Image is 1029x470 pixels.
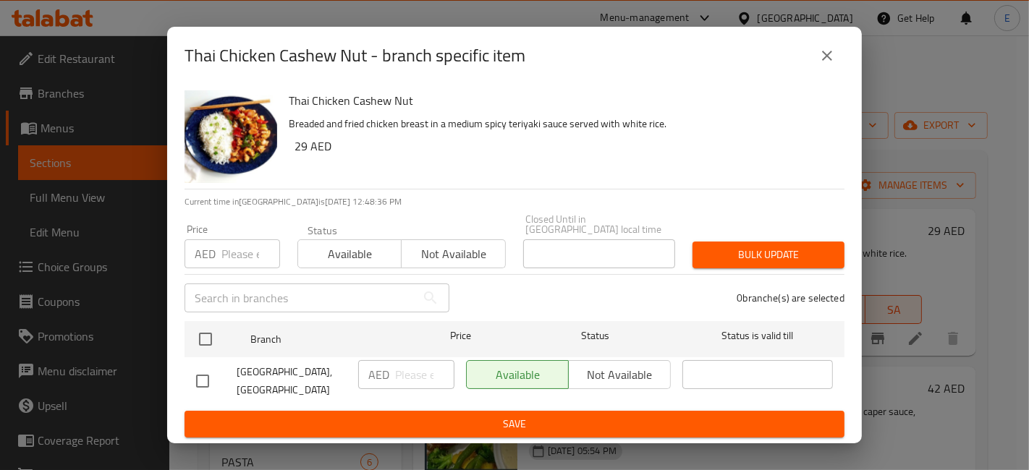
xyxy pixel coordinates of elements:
[185,44,525,67] h2: Thai Chicken Cashew Nut - branch specific item
[221,239,280,268] input: Please enter price
[295,136,833,156] h6: 29 AED
[250,330,401,349] span: Branch
[196,415,833,433] span: Save
[304,244,396,265] span: Available
[737,291,844,305] p: 0 branche(s) are selected
[185,411,844,437] button: Save
[195,245,216,262] p: AED
[185,90,277,183] img: Thai Chicken Cashew Nut
[289,115,833,133] p: Breaded and fried chicken breast in a medium spicy teriyaki sauce served with white rice.
[368,366,389,383] p: AED
[520,327,671,345] span: Status
[810,38,844,73] button: close
[412,327,509,345] span: Price
[693,242,844,268] button: Bulk update
[297,239,402,268] button: Available
[407,244,499,265] span: Not available
[704,246,833,264] span: Bulk update
[395,360,454,389] input: Please enter price
[185,195,844,208] p: Current time in [GEOGRAPHIC_DATA] is [DATE] 12:48:36 PM
[682,327,833,345] span: Status is valid till
[237,363,347,399] span: [GEOGRAPHIC_DATA], [GEOGRAPHIC_DATA]
[185,283,416,312] input: Search in branches
[401,239,505,268] button: Not available
[289,90,833,111] h6: Thai Chicken Cashew Nut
